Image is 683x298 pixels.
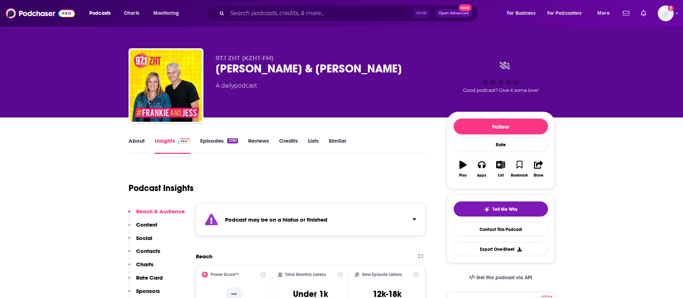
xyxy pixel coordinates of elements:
[128,261,153,274] button: Charts
[597,8,610,18] span: More
[178,138,190,144] img: Podchaser Pro
[89,8,111,18] span: Podcasts
[543,8,592,19] button: open menu
[454,222,548,236] a: Contact This Podcast
[216,55,274,62] span: 97.1 ZHT (KZHT-FM)
[547,8,582,18] span: For Podcasters
[362,272,402,277] h2: New Episode Listens
[148,8,188,19] button: open menu
[413,9,430,18] span: Ctrl K
[136,221,157,228] p: Content
[124,8,139,18] span: Charts
[136,208,185,215] p: Reach & Audience
[129,137,145,154] a: About
[216,81,257,90] div: A daily podcast
[454,119,548,134] button: Follow
[136,274,163,281] p: Rate Card
[459,173,467,178] div: Play
[136,235,152,241] p: Social
[214,5,485,22] div: Search podcasts, credits, & more...
[454,201,548,217] button: tell me why sparkleTell Me Why
[658,5,674,21] span: Logged in as sydneymorris_books
[472,156,491,182] button: Apps
[493,206,517,212] span: Tell Me Why
[329,137,346,154] a: Similar
[484,206,490,212] img: tell me why sparkle
[6,6,75,20] img: Podchaser - Follow, Share and Rate Podcasts
[511,173,528,178] div: Bookmark
[447,55,555,99] div: Good podcast? Give it some love!
[638,7,649,19] a: Show notifications dropdown
[211,272,239,277] h2: Power Score™
[136,248,160,254] p: Contacts
[155,137,190,154] a: InsightsPodchaser Pro
[454,242,548,256] button: Export One-Sheet
[227,8,413,19] input: Search podcasts, credits, & more...
[128,274,163,288] button: Rate Card
[502,8,544,19] button: open menu
[534,173,543,178] div: Share
[477,173,486,178] div: Apps
[248,137,269,154] a: Reviews
[463,269,538,286] a: Get this podcast via API
[308,137,319,154] a: Lists
[128,248,160,261] button: Contacts
[491,156,510,182] button: List
[84,8,120,19] button: open menu
[507,8,535,18] span: For Business
[459,4,472,11] span: New
[454,156,472,182] button: Play
[529,156,548,182] button: Share
[285,272,326,277] h2: Total Monthly Listens
[592,8,619,19] button: open menu
[136,261,153,268] p: Charts
[658,5,674,21] button: Show profile menu
[128,221,157,235] button: Content
[668,5,674,11] svg: Add a profile image
[153,8,179,18] span: Monitoring
[454,137,548,152] div: Rate
[225,216,327,223] strong: Podcast may be on a hiatus or finished
[128,208,185,221] button: Reach & Audience
[130,50,202,122] img: Frankie & Jess
[136,288,160,294] p: Sponsors
[658,5,674,21] img: User Profile
[436,9,472,18] button: Open AdvancedNew
[510,156,529,182] button: Bookmark
[279,137,298,154] a: Credits
[439,12,469,15] span: Open Advanced
[476,275,532,281] span: Get this podcast via API
[119,8,144,19] a: Charts
[196,204,426,236] section: Click to expand status details
[227,138,238,143] div: 2190
[463,88,539,93] span: Good podcast? Give it some love!
[200,137,238,154] a: Episodes2190
[498,173,504,178] div: List
[196,253,212,260] h2: Reach
[620,7,632,19] a: Show notifications dropdown
[128,235,152,248] button: Social
[129,183,194,194] h1: Podcast Insights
